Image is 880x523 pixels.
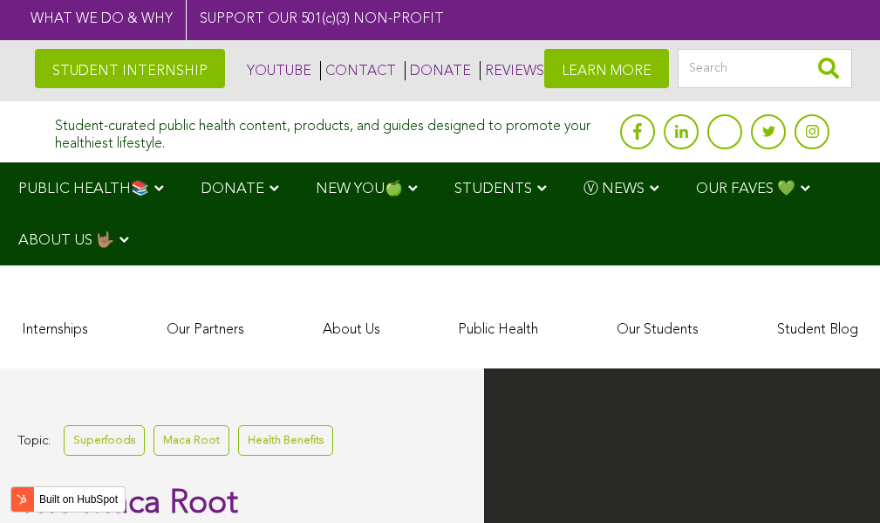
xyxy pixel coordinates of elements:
span: DONATE [201,182,264,196]
div: Student-curated public health content, products, and guides designed to promote your healthiest l... [55,110,611,152]
span: OUR FAVES 💚 [696,182,795,196]
a: Superfoods [64,425,145,456]
span: PUBLIC HEALTH📚 [18,182,149,196]
a: CONTACT [320,61,396,80]
span: ABOUT US 🤟🏽 [18,233,114,248]
span: Topic: [17,430,51,453]
span: STUDENTS [454,182,532,196]
span: NEW YOU🍏 [316,182,403,196]
a: REVIEWS [480,61,544,80]
input: Search [678,49,852,88]
button: Built on HubSpot [10,486,126,513]
span: Ⓥ NEWS [583,182,645,196]
img: HubSpot sprocket logo [11,489,32,510]
a: Health Benefits [238,425,333,456]
a: STUDENT INTERNSHIP [35,49,225,88]
label: Built on HubSpot [32,488,125,511]
a: DONATE [405,61,471,80]
a: LEARN MORE [544,49,669,88]
iframe: Chat Widget [793,439,880,523]
a: YOUTUBE [242,61,311,80]
a: Maca Root [153,425,229,456]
